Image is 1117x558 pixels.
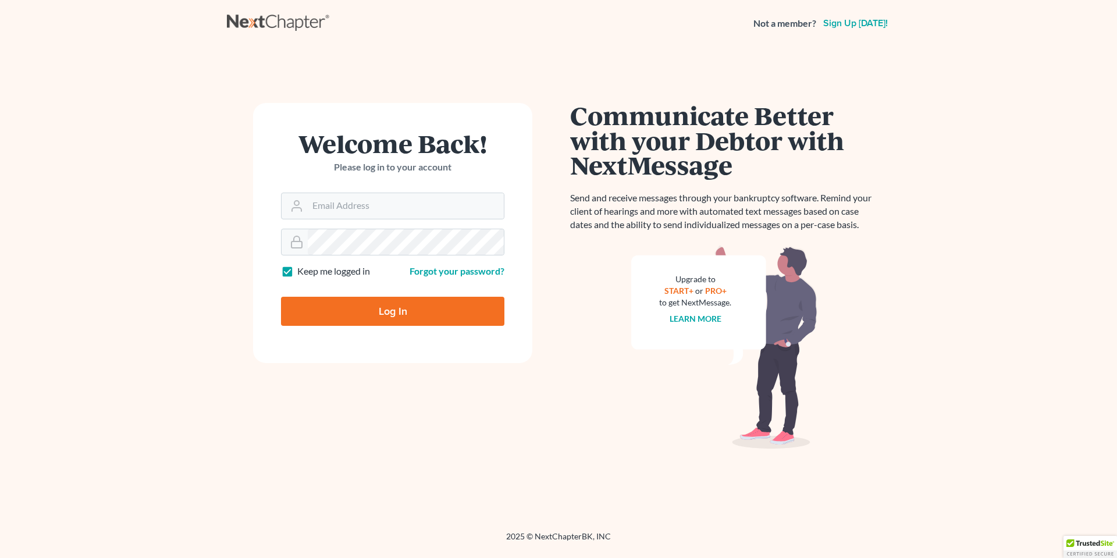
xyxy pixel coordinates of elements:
[659,273,731,285] div: Upgrade to
[281,131,504,156] h1: Welcome Back!
[670,314,721,324] a: Learn more
[753,17,816,30] strong: Not a member?
[410,265,504,276] a: Forgot your password?
[705,286,727,296] a: PRO+
[570,191,878,232] p: Send and receive messages through your bankruptcy software. Remind your client of hearings and mo...
[631,246,817,449] img: nextmessage_bg-59042aed3d76b12b5cd301f8e5b87938c9018125f34e5fa2b7a6b67550977c72.svg
[659,297,731,308] div: to get NextMessage.
[308,193,504,219] input: Email Address
[281,161,504,174] p: Please log in to your account
[227,531,890,552] div: 2025 © NextChapterBK, INC
[1063,536,1117,558] div: TrustedSite Certified
[281,297,504,326] input: Log In
[695,286,703,296] span: or
[297,265,370,278] label: Keep me logged in
[821,19,890,28] a: Sign up [DATE]!
[664,286,693,296] a: START+
[570,103,878,177] h1: Communicate Better with your Debtor with NextMessage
